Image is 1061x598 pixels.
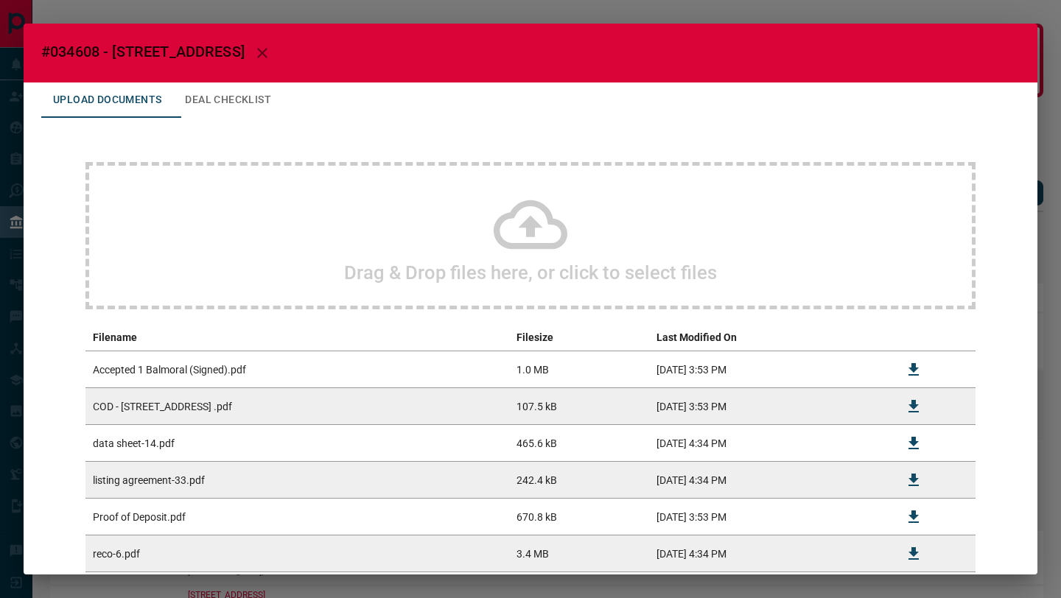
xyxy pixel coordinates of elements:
td: [DATE] 4:34 PM [649,425,889,462]
td: listing agreement-33.pdf [85,462,509,499]
td: Proof of Deposit.pdf [85,499,509,535]
td: 465.6 kB [509,425,648,462]
td: Accepted 1 Balmoral (Signed).pdf [85,351,509,388]
button: Download [896,426,931,461]
button: Download [896,462,931,498]
th: delete file action column [939,324,976,351]
td: 107.5 kB [509,388,648,425]
th: Filesize [509,324,648,351]
h2: Drag & Drop files here, or click to select files [344,261,717,284]
td: [DATE] 3:53 PM [649,388,889,425]
td: 1.0 MB [509,351,648,388]
td: COD - [STREET_ADDRESS] .pdf [85,388,509,425]
th: Last Modified On [649,324,889,351]
td: 3.4 MB [509,535,648,572]
th: download action column [889,324,939,351]
td: [DATE] 4:34 PM [649,462,889,499]
td: 670.8 kB [509,499,648,535]
td: [DATE] 3:53 PM [649,351,889,388]
td: reco-6.pdf [85,535,509,572]
button: Deal Checklist [173,82,283,118]
button: Download [896,352,931,387]
div: Drag & Drop files here, or click to select files [85,162,976,309]
th: Filename [85,324,509,351]
td: [DATE] 4:34 PM [649,535,889,572]
button: Download [896,536,931,571]
td: 242.4 kB [509,462,648,499]
span: #034608 - [STREET_ADDRESS] [41,43,245,60]
button: Download [896,389,931,424]
td: [DATE] 3:53 PM [649,499,889,535]
button: Download [896,499,931,535]
button: Upload Documents [41,82,173,118]
td: data sheet-14.pdf [85,425,509,462]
